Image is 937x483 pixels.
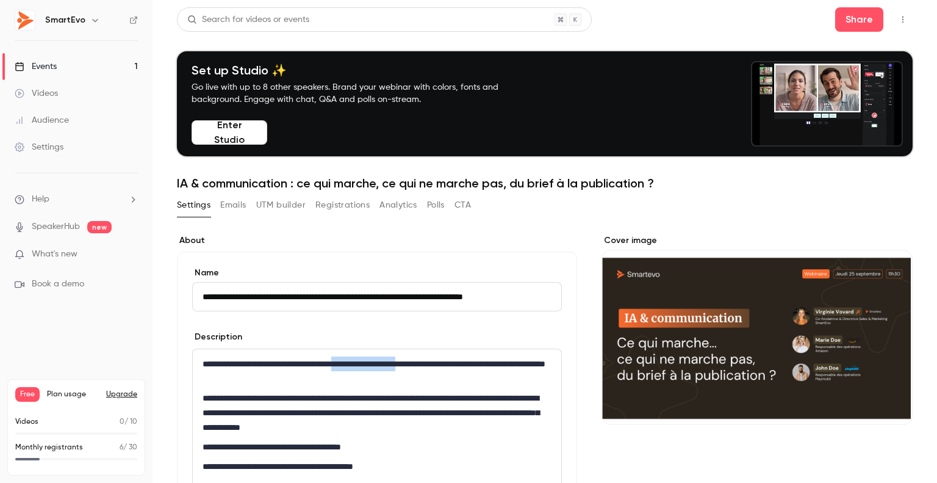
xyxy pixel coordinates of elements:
p: / 10 [120,416,137,427]
span: 0 [120,418,124,426]
button: CTA [454,195,471,215]
span: Plan usage [47,390,99,399]
p: / 30 [120,442,137,453]
label: Name [192,267,562,279]
label: Cover image [601,234,913,247]
span: What's new [32,248,77,261]
button: UTM builder [256,195,306,215]
div: Audience [15,114,69,126]
button: Settings [177,195,210,215]
li: help-dropdown-opener [15,193,138,206]
h1: IA & communication : ce qui marche, ce qui ne marche pas, du brief à la publication ? [177,176,913,191]
button: Emails [220,195,246,215]
p: Monthly registrants [15,442,83,453]
span: Free [15,387,40,402]
div: Videos [15,87,58,100]
span: Book a demo [32,278,84,291]
button: Polls [427,195,445,215]
img: SmartEvo [15,10,35,30]
div: Search for videos or events [187,13,309,26]
button: Analytics [379,195,417,215]
div: Settings [15,141,63,153]
button: Registrations [315,195,370,215]
div: Events [15,60,57,73]
span: Help [32,193,49,206]
h4: Set up Studio ✨ [192,63,527,78]
h6: SmartEvo [45,14,85,26]
section: Cover image [601,234,913,425]
button: Upgrade [106,390,137,399]
label: Description [192,331,242,343]
button: Share [835,7,883,32]
p: Videos [15,416,38,427]
span: new [87,221,112,233]
button: Enter Studio [192,120,267,145]
p: Go live with up to 8 other speakers. Brand your webinar with colors, fonts and background. Engage... [192,81,527,106]
label: About [177,234,577,247]
a: SpeakerHub [32,220,80,233]
span: 6 [120,444,123,451]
